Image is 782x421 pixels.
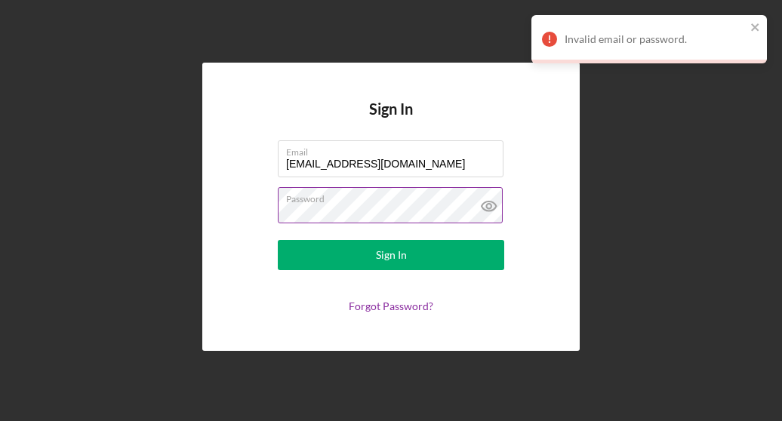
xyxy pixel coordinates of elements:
div: Sign In [376,240,407,270]
label: Email [286,141,503,158]
button: close [750,21,761,35]
a: Forgot Password? [349,300,433,312]
div: Invalid email or password. [565,33,746,45]
h4: Sign In [369,100,413,140]
button: Sign In [278,240,504,270]
label: Password [286,188,503,204]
